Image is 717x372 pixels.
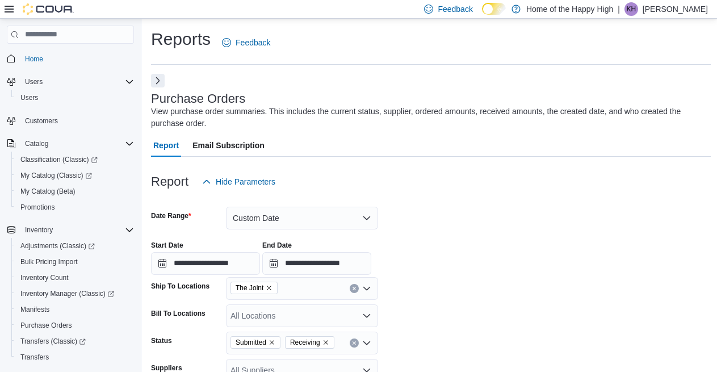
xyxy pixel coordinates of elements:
[11,317,139,333] button: Purchase Orders
[11,152,139,168] a: Classification (Classic)
[20,257,78,266] span: Bulk Pricing Import
[11,270,139,286] button: Inventory Count
[362,311,371,320] button: Open list of options
[20,273,69,282] span: Inventory Count
[20,137,53,151] button: Catalog
[269,339,275,346] button: Remove Submitted from selection in this group
[16,153,134,166] span: Classification (Classic)
[20,289,114,298] span: Inventory Manager (Classic)
[23,3,74,15] img: Cova
[236,282,263,294] span: The Joint
[20,187,76,196] span: My Catalog (Beta)
[11,168,139,183] a: My Catalog (Classic)
[151,92,245,106] h3: Purchase Orders
[350,338,359,348] button: Clear input
[151,175,188,189] h3: Report
[2,222,139,238] button: Inventory
[16,319,77,332] a: Purchase Orders
[266,285,272,291] button: Remove The Joint from selection in this group
[16,91,134,105] span: Users
[25,55,43,64] span: Home
[16,335,134,348] span: Transfers (Classic)
[16,239,99,253] a: Adjustments (Classic)
[290,337,320,348] span: Receiving
[20,241,95,250] span: Adjustments (Classic)
[16,303,54,316] a: Manifests
[226,207,378,229] button: Custom Date
[16,169,97,182] a: My Catalog (Classic)
[16,287,119,300] a: Inventory Manager (Classic)
[20,155,98,164] span: Classification (Classic)
[230,282,278,294] span: The Joint
[11,90,139,106] button: Users
[16,185,134,198] span: My Catalog (Beta)
[25,225,53,235] span: Inventory
[627,2,636,16] span: KH
[151,211,191,220] label: Date Range
[216,176,275,187] span: Hide Parameters
[350,284,359,293] button: Clear input
[482,3,506,15] input: Dark Mode
[16,185,80,198] a: My Catalog (Beta)
[151,106,705,129] div: View purchase order summaries. This includes the current status, supplier, ordered amounts, recei...
[2,112,139,129] button: Customers
[230,336,280,349] span: Submitted
[16,200,60,214] a: Promotions
[25,77,43,86] span: Users
[20,114,134,128] span: Customers
[151,28,211,51] h1: Reports
[362,284,371,293] button: Open list of options
[16,271,134,285] span: Inventory Count
[20,203,55,212] span: Promotions
[151,336,172,345] label: Status
[618,2,620,16] p: |
[16,200,134,214] span: Promotions
[322,339,329,346] button: Remove Receiving from selection in this group
[2,74,139,90] button: Users
[16,350,53,364] a: Transfers
[16,153,102,166] a: Classification (Classic)
[16,287,134,300] span: Inventory Manager (Classic)
[151,309,206,318] label: Bill To Locations
[11,254,139,270] button: Bulk Pricing Import
[20,223,134,237] span: Inventory
[20,93,38,102] span: Users
[151,252,260,275] input: Press the down key to open a popover containing a calendar.
[20,305,49,314] span: Manifests
[362,338,371,348] button: Open list of options
[25,116,58,126] span: Customers
[16,350,134,364] span: Transfers
[438,3,472,15] span: Feedback
[198,170,280,193] button: Hide Parameters
[236,37,270,48] span: Feedback
[16,91,43,105] a: Users
[285,336,334,349] span: Receiving
[262,241,292,250] label: End Date
[11,183,139,199] button: My Catalog (Beta)
[11,302,139,317] button: Manifests
[262,252,371,275] input: Press the down key to open a popover containing a calendar.
[192,134,265,157] span: Email Subscription
[16,255,82,269] a: Bulk Pricing Import
[20,353,49,362] span: Transfers
[11,199,139,215] button: Promotions
[20,321,72,330] span: Purchase Orders
[20,52,134,66] span: Home
[20,171,92,180] span: My Catalog (Classic)
[217,31,275,54] a: Feedback
[20,75,134,89] span: Users
[151,241,183,250] label: Start Date
[11,238,139,254] a: Adjustments (Classic)
[16,335,90,348] a: Transfers (Classic)
[16,319,134,332] span: Purchase Orders
[20,223,57,237] button: Inventory
[20,337,86,346] span: Transfers (Classic)
[16,303,134,316] span: Manifests
[11,286,139,302] a: Inventory Manager (Classic)
[20,114,62,128] a: Customers
[643,2,708,16] p: [PERSON_NAME]
[16,255,134,269] span: Bulk Pricing Import
[20,137,134,151] span: Catalog
[16,169,134,182] span: My Catalog (Classic)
